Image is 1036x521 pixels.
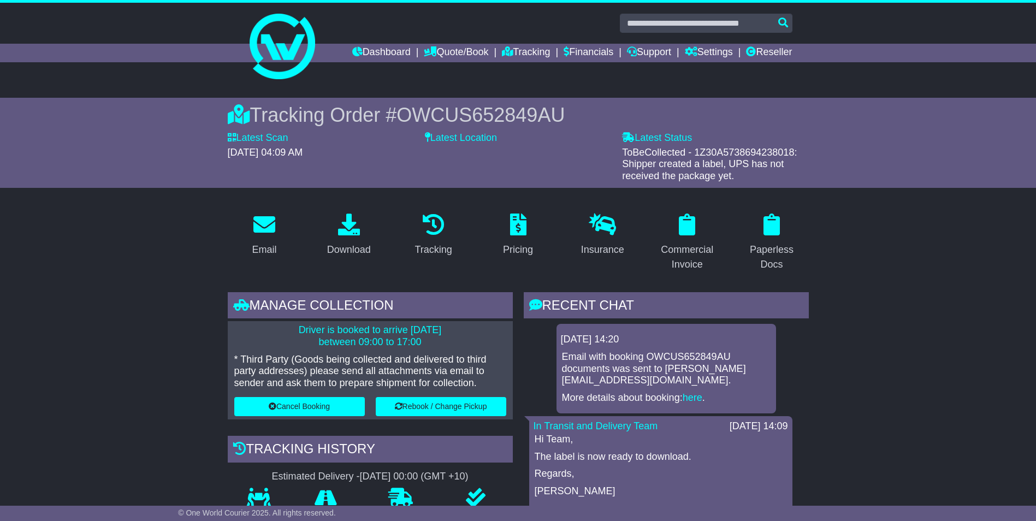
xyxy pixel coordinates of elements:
[234,354,506,389] p: * Third Party (Goods being collected and delivered to third party addresses) please send all atta...
[496,210,540,261] a: Pricing
[327,242,371,257] div: Download
[360,471,469,483] div: [DATE] 00:00 (GMT +10)
[534,421,658,431] a: In Transit and Delivery Team
[415,242,452,257] div: Tracking
[425,132,497,144] label: Latest Location
[407,210,459,261] a: Tracking
[352,44,411,62] a: Dashboard
[735,210,809,276] a: Paperless Docs
[685,44,733,62] a: Settings
[627,44,671,62] a: Support
[658,242,717,272] div: Commercial Invoice
[562,392,771,404] p: More details about booking: .
[730,421,788,433] div: [DATE] 14:09
[581,242,624,257] div: Insurance
[503,242,533,257] div: Pricing
[228,147,303,158] span: [DATE] 04:09 AM
[396,104,565,126] span: OWCUS652849AU
[650,210,724,276] a: Commercial Invoice
[228,103,809,127] div: Tracking Order #
[228,292,513,322] div: Manage collection
[622,147,797,181] span: ToBeCollected - 1Z30A5738694238018: Shipper created a label, UPS has not received the package yet.
[535,468,787,480] p: Regards,
[742,242,802,272] div: Paperless Docs
[574,210,631,261] a: Insurance
[622,132,692,144] label: Latest Status
[234,324,506,348] p: Driver is booked to arrive [DATE] between 09:00 to 17:00
[524,292,809,322] div: RECENT CHAT
[561,334,772,346] div: [DATE] 14:20
[683,392,702,403] a: here
[562,351,771,387] p: Email with booking OWCUS652849AU documents was sent to [PERSON_NAME][EMAIL_ADDRESS][DOMAIN_NAME].
[376,397,506,416] button: Rebook / Change Pickup
[252,242,276,257] div: Email
[535,486,787,498] p: [PERSON_NAME]
[564,44,613,62] a: Financials
[228,436,513,465] div: Tracking history
[234,397,365,416] button: Cancel Booking
[178,508,336,517] span: © One World Courier 2025. All rights reserved.
[320,210,378,261] a: Download
[424,44,488,62] a: Quote/Book
[228,132,288,144] label: Latest Scan
[746,44,792,62] a: Reseller
[502,44,550,62] a: Tracking
[535,434,787,446] p: Hi Team,
[535,451,787,463] p: The label is now ready to download.
[245,210,283,261] a: Email
[228,471,513,483] div: Estimated Delivery -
